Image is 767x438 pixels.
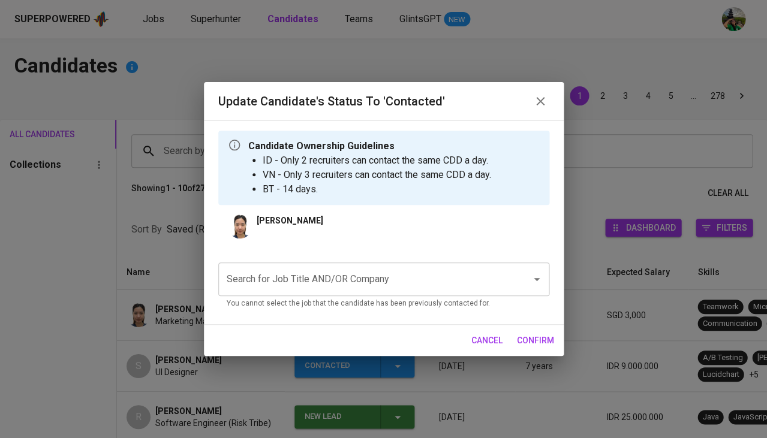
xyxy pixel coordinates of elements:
p: Candidate Ownership Guidelines [248,139,491,153]
span: confirm [517,333,554,348]
li: BT - 14 days. [263,182,491,197]
p: [PERSON_NAME] [257,215,323,226]
button: confirm [512,330,559,352]
p: You cannot select the job that the candidate has been previously contacted for. [227,298,541,310]
button: cancel [467,330,507,352]
h6: Update Candidate's Status to 'Contacted' [218,92,445,111]
img: 733eb9e2445968b4a047dc46cf2e96f4.jpeg [228,215,252,238]
li: ID - Only 2 recruiters can contact the same CDD a day. [263,153,491,168]
span: cancel [471,333,503,348]
li: VN - Only 3 recruiters can contact the same CDD a day. [263,168,491,182]
button: Open [528,271,545,288]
